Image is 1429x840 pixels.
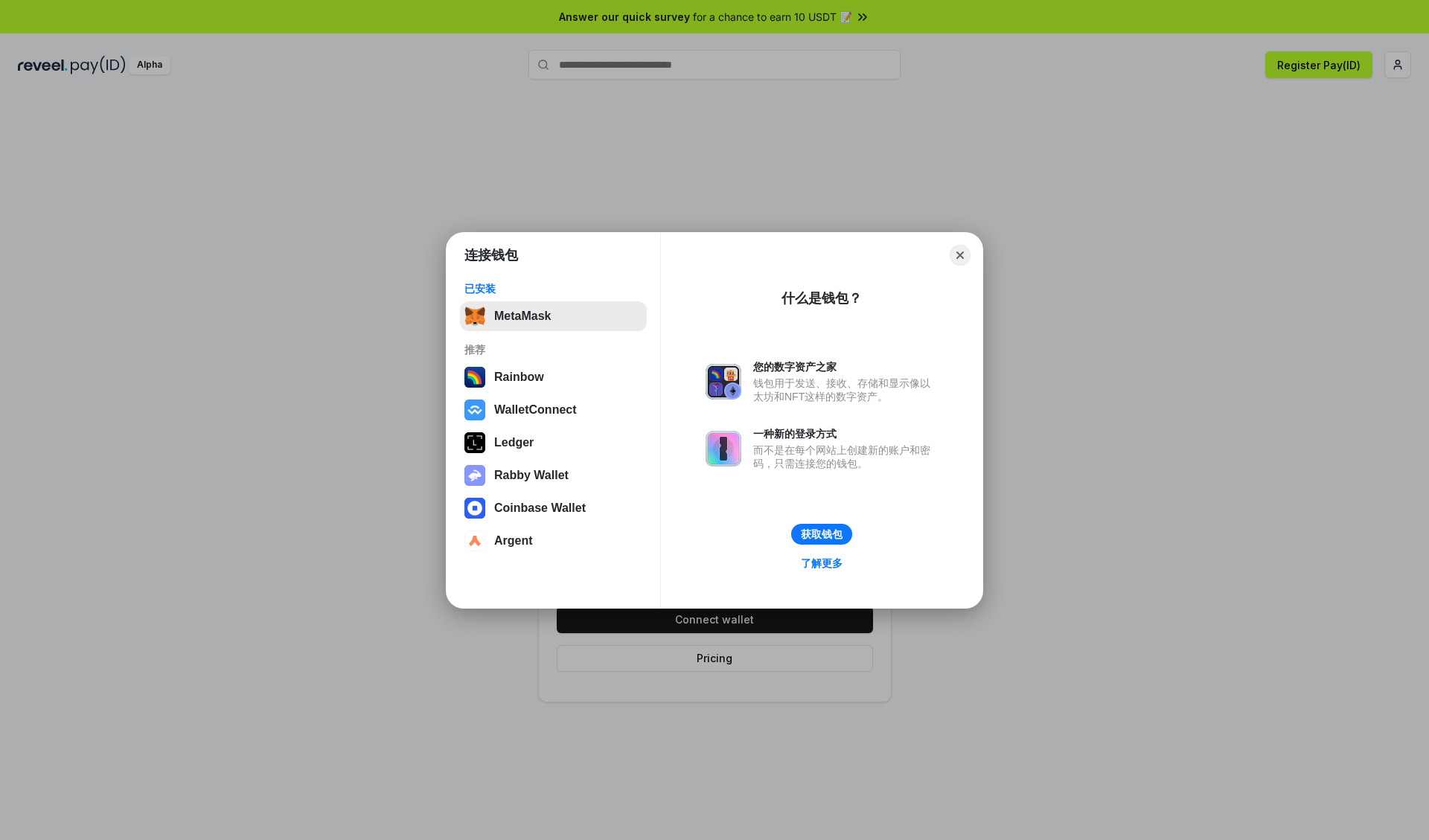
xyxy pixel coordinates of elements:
[464,432,485,453] img: svg+xml,%3Csvg%20xmlns%3D%22http%3A%2F%2Fwww.w3.org%2F2000%2Fsvg%22%20width%3D%2228%22%20height%3...
[494,436,534,449] div: Ledger
[464,465,485,486] img: svg+xml,%3Csvg%20xmlns%3D%22http%3A%2F%2Fwww.w3.org%2F2000%2Fsvg%22%20fill%3D%22none%22%20viewBox...
[494,469,569,482] div: Rabby Wallet
[781,289,862,307] div: 什么是钱包？
[464,367,485,388] img: svg+xml,%3Csvg%20width%3D%22120%22%20height%3D%22120%22%20viewBox%3D%220%200%20120%20120%22%20fil...
[494,534,533,548] div: Argent
[464,498,485,519] img: svg+xml,%3Csvg%20width%3D%2228%22%20height%3D%2228%22%20viewBox%3D%220%200%2028%2028%22%20fill%3D...
[801,557,843,570] div: 了解更多
[706,364,741,400] img: svg+xml,%3Csvg%20xmlns%3D%22http%3A%2F%2Fwww.w3.org%2F2000%2Fsvg%22%20fill%3D%22none%22%20viewBox...
[792,554,851,573] a: 了解更多
[464,343,642,356] div: 推荐
[464,282,642,295] div: 已安装
[460,461,647,490] button: Rabby Wallet
[464,530,485,551] img: svg+xml,%3Csvg%20width%3D%2228%22%20height%3D%2228%22%20viewBox%3D%220%200%2028%2028%22%20fill%3D...
[464,400,485,420] img: svg+xml,%3Csvg%20width%3D%2228%22%20height%3D%2228%22%20viewBox%3D%220%200%2028%2028%22%20fill%3D...
[460,395,647,425] button: WalletConnect
[753,443,938,470] div: 而不是在每个网站上创建新的账户和密码，只需连接您的钱包。
[753,360,938,373] div: 您的数字资产之家
[460,301,647,331] button: MetaMask
[950,245,971,266] button: Close
[460,362,647,392] button: Rainbow
[460,493,647,523] button: Coinbase Wallet
[460,428,647,458] button: Ledger
[464,246,518,264] h1: 连接钱包
[753,427,938,440] div: 一种新的登录方式
[706,431,741,467] img: svg+xml,%3Csvg%20xmlns%3D%22http%3A%2F%2Fwww.w3.org%2F2000%2Fsvg%22%20fill%3D%22none%22%20viewBox...
[494,310,551,323] div: MetaMask
[494,403,577,417] div: WalletConnect
[753,376,938,403] div: 钱包用于发送、接收、存储和显示像以太坊和NFT这样的数字资产。
[494,371,544,384] div: Rainbow
[791,524,852,545] button: 获取钱包
[464,306,485,327] img: svg+xml,%3Csvg%20fill%3D%22none%22%20height%3D%2233%22%20viewBox%3D%220%200%2035%2033%22%20width%...
[801,528,843,541] div: 获取钱包
[460,526,647,556] button: Argent
[494,501,586,515] div: Coinbase Wallet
